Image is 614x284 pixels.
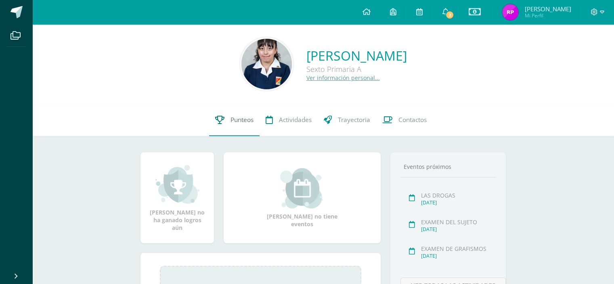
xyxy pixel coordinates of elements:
[338,116,370,124] span: Trayectoria
[209,104,260,136] a: Punteos
[306,47,407,64] a: [PERSON_NAME]
[502,4,518,20] img: 86b5fdf82b516cd82e2b97a1ad8108b3.png
[149,164,206,231] div: [PERSON_NAME] no ha ganado logros aún
[279,116,312,124] span: Actividades
[260,104,318,136] a: Actividades
[306,64,407,74] div: Sexto Primaria A
[306,74,380,82] a: Ver información personal...
[280,168,324,208] img: event_small.png
[231,116,254,124] span: Punteos
[421,226,493,233] div: [DATE]
[421,218,493,226] div: EXAMEN DEL SUJETO
[421,199,493,206] div: [DATE]
[445,11,454,19] span: 2
[318,104,376,136] a: Trayectoria
[524,12,571,19] span: Mi Perfil
[398,116,427,124] span: Contactos
[241,39,292,89] img: be95009adb1ad98626e176db19f6507c.png
[262,168,343,228] div: [PERSON_NAME] no tiene eventos
[376,104,433,136] a: Contactos
[421,252,493,259] div: [DATE]
[400,163,496,170] div: Eventos próximos
[524,5,571,13] span: [PERSON_NAME]
[155,164,199,204] img: achievement_small.png
[421,191,493,199] div: LAS DROGAS
[421,245,493,252] div: EXAMEN DE GRAFISMOS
